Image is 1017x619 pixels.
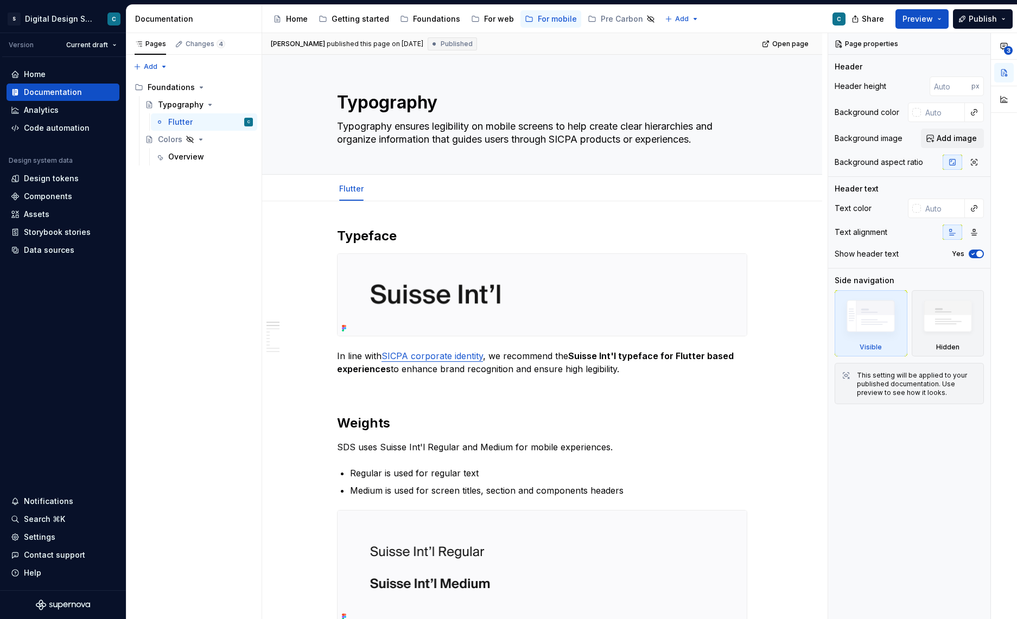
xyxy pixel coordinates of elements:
div: Typography [158,99,204,110]
a: Open page [759,36,813,52]
a: Home [7,66,119,83]
a: Design tokens [7,170,119,187]
div: Side navigation [835,275,894,286]
a: Flutter [339,184,364,193]
div: Changes [186,40,225,48]
button: SDigital Design SystemC [2,7,124,30]
input: Auto [921,103,965,122]
div: Header text [835,183,879,194]
div: Foundations [148,82,195,93]
div: Flutter [335,177,368,200]
div: Hidden [936,343,959,352]
span: Add [675,15,689,23]
div: Getting started [332,14,389,24]
div: Documentation [135,14,257,24]
button: Current draft [61,37,122,53]
div: Header height [835,81,886,92]
p: Medium is used for screen titles, section and components headers [350,484,747,497]
button: Publish [953,9,1013,29]
p: Regular is used for regular text [350,467,747,480]
div: Visible [860,343,882,352]
div: Assets [24,209,49,220]
a: Data sources [7,241,119,259]
div: Pre Carbon [601,14,643,24]
a: For web [467,10,518,28]
div: Storybook stories [24,227,91,238]
div: Documentation [24,87,82,98]
div: This setting will be applied to your published documentation. Use preview to see how it looks. [857,371,977,397]
div: Text color [835,203,872,214]
input: Auto [930,76,971,96]
button: Contact support [7,546,119,564]
span: Add image [937,133,977,144]
div: Notifications [24,496,73,507]
div: Home [286,14,308,24]
strong: Weights [337,415,390,431]
div: Overview [168,151,204,162]
div: Version [9,41,34,49]
svg: Supernova Logo [36,599,90,610]
span: Open page [772,40,809,48]
h2: Typeface [337,227,747,245]
span: Preview [902,14,933,24]
p: px [971,82,980,91]
div: Code automation [24,123,90,133]
div: Page tree [269,8,659,30]
a: Storybook stories [7,224,119,241]
label: Yes [952,250,964,258]
p: In line with , we recommend the to enhance brand recognition and ensure high legibility. [337,349,747,375]
div: Background aspect ratio [835,157,923,168]
a: FlutterC [151,113,257,131]
div: Data sources [24,245,74,256]
div: Help [24,567,41,578]
div: Search ⌘K [24,514,65,525]
div: Header [835,61,862,72]
div: published this page on [DATE] [327,40,423,48]
button: Help [7,564,119,582]
a: Foundations [396,10,465,28]
a: Assets [7,206,119,223]
div: Contact support [24,550,85,560]
div: Flutter [168,117,193,127]
a: Components [7,188,119,205]
img: 11c63e7e-bb35-42db-817b-e7f0247158d0.png [338,254,747,336]
div: Digital Design System [25,14,94,24]
div: Home [24,69,46,80]
p: SDS uses Suisse Int'l Regular and Medium for mobile experiences. [337,441,747,454]
button: Share [846,9,891,29]
div: Components [24,191,72,202]
div: Analytics [24,105,59,116]
div: Background color [835,107,899,118]
div: Background image [835,133,902,144]
div: C [247,117,250,127]
button: Add [662,11,702,27]
div: For mobile [538,14,577,24]
div: Pages [135,40,166,48]
a: Documentation [7,84,119,101]
a: Getting started [314,10,393,28]
span: [PERSON_NAME] [271,40,325,48]
div: For web [484,14,514,24]
a: Settings [7,528,119,546]
div: Page tree [130,79,257,165]
div: Text alignment [835,227,887,238]
a: Overview [151,148,257,165]
a: Pre Carbon [583,10,659,28]
button: Search ⌘K [7,510,119,528]
div: Design system data [9,156,73,165]
span: Publish [969,14,997,24]
a: Home [269,10,312,28]
a: Typography [141,96,257,113]
button: Add [130,59,171,74]
div: Foundations [413,14,460,24]
textarea: Typography ensures legibility on mobile screens to help create clear hierarchies and organize inf... [335,118,745,148]
button: Notifications [7,493,119,510]
div: Foundations [130,79,257,96]
button: Add image [921,129,984,148]
div: Hidden [912,290,984,356]
textarea: Typography [335,90,745,116]
button: Preview [895,9,949,29]
span: 4 [217,40,225,48]
div: Settings [24,532,55,543]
